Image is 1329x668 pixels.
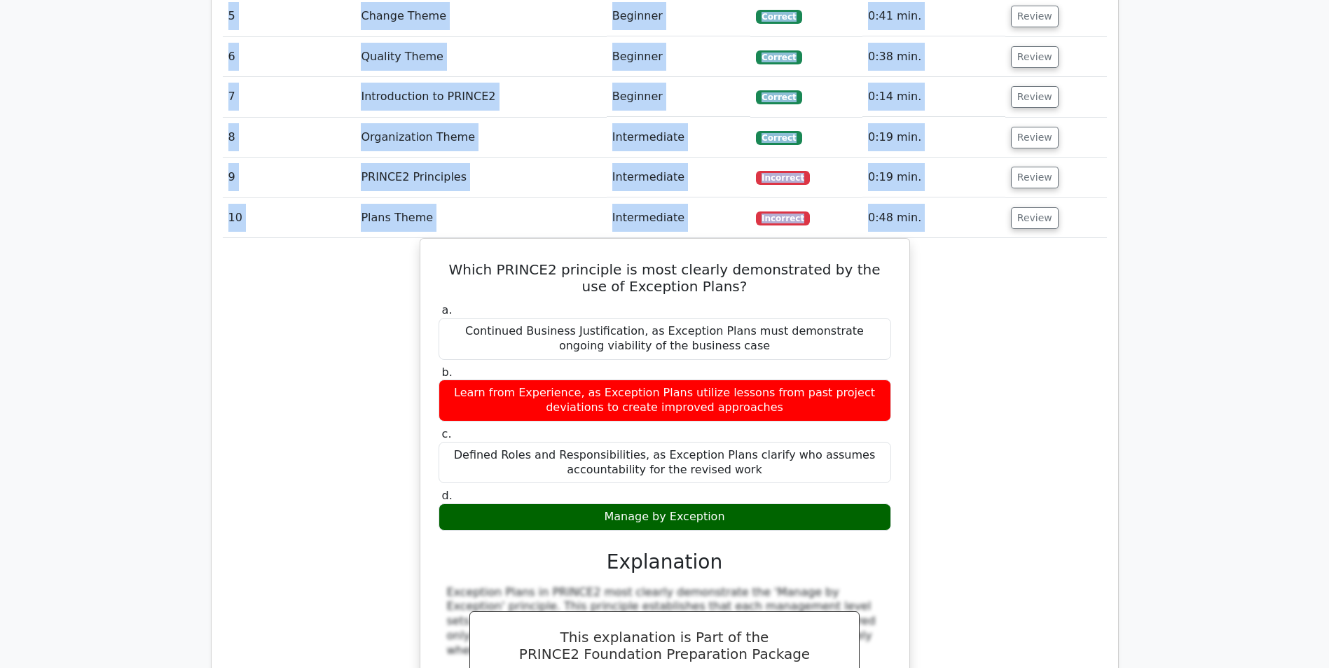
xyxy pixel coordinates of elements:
div: Defined Roles and Responsibilities, as Exception Plans clarify who assumes accountability for the... [439,442,891,484]
td: Intermediate [607,118,750,158]
h3: Explanation [447,550,883,574]
td: Beginner [607,77,750,117]
button: Review [1011,207,1059,229]
td: 7 [223,77,356,117]
td: Quality Theme [355,37,606,77]
td: Plans Theme [355,198,606,238]
button: Review [1011,127,1059,148]
td: 10 [223,198,356,238]
div: Continued Business Justification, as Exception Plans must demonstrate ongoing viability of the bu... [439,318,891,360]
td: Intermediate [607,158,750,197]
td: Introduction to PRINCE2 [355,77,606,117]
span: Incorrect [756,211,810,225]
span: Correct [756,50,801,64]
td: 0:38 min. [862,37,1005,77]
button: Review [1011,86,1059,108]
span: b. [442,366,453,379]
button: Review [1011,167,1059,188]
td: 0:14 min. [862,77,1005,117]
span: Correct [756,90,801,104]
td: 6 [223,37,356,77]
span: c. [442,427,452,440]
td: 0:19 min. [862,158,1005,197]
span: Correct [756,131,801,145]
td: Organization Theme [355,118,606,158]
td: PRINCE2 Principles [355,158,606,197]
td: Beginner [607,37,750,77]
span: a. [442,303,453,316]
td: 8 [223,118,356,158]
span: Correct [756,10,801,24]
span: Incorrect [756,171,810,185]
td: Intermediate [607,198,750,238]
div: Learn from Experience, as Exception Plans utilize lessons from past project deviations to create ... [439,380,891,422]
button: Review [1011,46,1059,68]
td: 9 [223,158,356,197]
div: Manage by Exception [439,503,891,531]
button: Review [1011,6,1059,27]
span: d. [442,489,453,502]
h5: Which PRINCE2 principle is most clearly demonstrated by the use of Exception Plans? [437,261,893,295]
td: 0:48 min. [862,198,1005,238]
td: 0:19 min. [862,118,1005,158]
